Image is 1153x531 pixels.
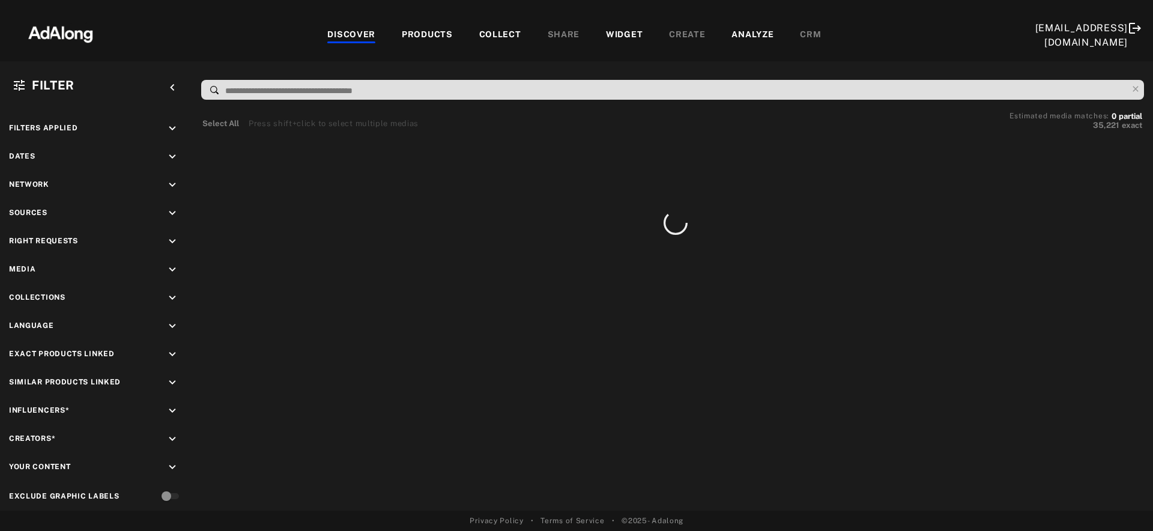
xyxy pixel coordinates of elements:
[479,28,521,43] div: COLLECT
[606,28,643,43] div: WIDGET
[531,515,534,526] span: •
[166,207,179,220] i: keyboard_arrow_down
[166,263,179,276] i: keyboard_arrow_down
[548,28,580,43] div: SHARE
[202,118,239,130] button: Select All
[166,461,179,474] i: keyboard_arrow_down
[166,320,179,333] i: keyboard_arrow_down
[9,491,119,502] div: Exclude Graphic Labels
[249,118,419,130] div: Press shift+click to select multiple medias
[1009,120,1142,132] button: 35,221exact
[1035,21,1128,50] div: [EMAIL_ADDRESS][DOMAIN_NAME]
[9,237,78,245] span: Right Requests
[402,28,453,43] div: PRODUCTS
[612,515,615,526] span: •
[9,265,36,273] span: Media
[166,178,179,192] i: keyboard_arrow_down
[9,321,54,330] span: Language
[166,235,179,248] i: keyboard_arrow_down
[166,432,179,446] i: keyboard_arrow_down
[1009,112,1109,120] span: Estimated media matches:
[470,515,524,526] a: Privacy Policy
[1093,121,1119,130] span: 35,221
[166,404,179,417] i: keyboard_arrow_down
[166,376,179,389] i: keyboard_arrow_down
[166,291,179,305] i: keyboard_arrow_down
[327,28,375,43] div: DISCOVER
[9,124,78,132] span: Filters applied
[9,378,121,386] span: Similar Products Linked
[9,180,49,189] span: Network
[166,122,179,135] i: keyboard_arrow_down
[9,434,55,443] span: Creators*
[166,150,179,163] i: keyboard_arrow_down
[622,515,683,526] span: © 2025 - Adalong
[1112,114,1142,120] button: 0partial
[166,348,179,361] i: keyboard_arrow_down
[166,81,179,94] i: keyboard_arrow_left
[800,28,821,43] div: CRM
[1112,112,1116,121] span: 0
[32,78,74,93] span: Filter
[9,463,70,471] span: Your Content
[540,515,604,526] a: Terms of Service
[9,350,115,358] span: Exact Products Linked
[9,208,47,217] span: Sources
[9,152,35,160] span: Dates
[9,293,65,302] span: Collections
[669,28,705,43] div: CREATE
[731,28,773,43] div: ANALYZE
[9,406,69,414] span: Influencers*
[8,15,113,51] img: 63233d7d88ed69de3c212112c67096b6.png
